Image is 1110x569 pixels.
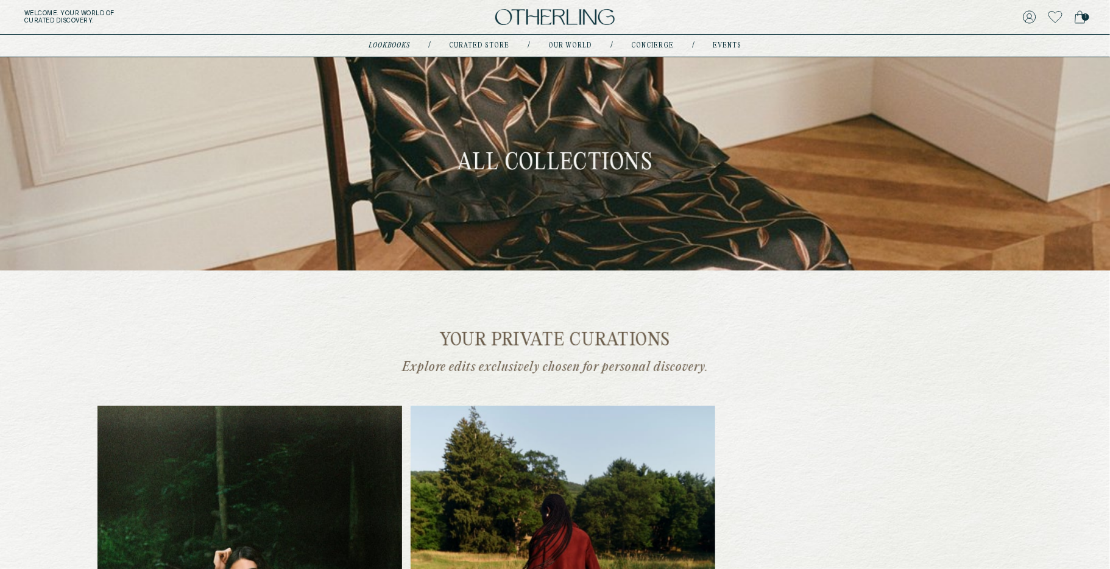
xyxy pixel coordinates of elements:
[1075,9,1086,26] a: 1
[317,331,793,350] h2: Your private curations
[449,43,509,49] a: Curated store
[428,41,431,51] div: /
[713,43,741,49] a: events
[24,10,343,24] h5: Welcome . Your world of curated discovery.
[528,41,530,51] div: /
[548,43,592,49] a: Our world
[692,41,695,51] div: /
[1082,13,1089,21] span: 1
[369,43,410,49] a: lookbooks
[631,43,674,49] a: concierge
[610,41,613,51] div: /
[458,149,653,178] h1: All collections
[317,359,793,375] p: Explore edits exclusively chosen for personal discovery.
[495,9,615,26] img: logo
